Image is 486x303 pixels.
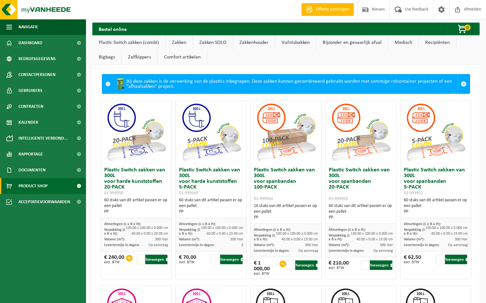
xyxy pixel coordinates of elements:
[179,228,200,236] span: Verpakking (L x B x H):
[254,228,291,232] span: Afmetingen (L x B x H):
[104,255,124,264] div: € 240,00
[122,50,157,65] a: Zelfkippers
[92,23,133,35] h2: Bestel online
[104,100,168,164] img: 01-999950
[404,228,425,236] span: Verpakking (L x B x H):
[373,249,393,253] span: Op aanvraag
[18,51,56,67] span: Bedrijfsgegevens
[241,243,243,247] span: 3
[404,243,439,247] span: Levertermijn in dagen:
[448,243,468,247] span: Op aanvraag
[179,209,243,215] div: PP
[457,74,470,93] a: Sluit melding
[104,243,139,247] span: Levertermijn in dagen:
[254,196,273,201] span: 01-999954
[18,114,38,130] span: Kalender
[329,228,366,232] span: Afmetingen (L x B x H):
[404,191,423,196] span: 01-999952
[329,243,349,247] span: Volume (m³):
[329,196,348,201] span: 01-999953
[329,249,364,253] span: Levertermijn in dagen:
[179,167,243,196] h3: Plastic Switch zakken van 300L voor harde kunststoffen 5-PACK
[233,35,275,50] a: Zakkenhouder
[114,74,457,93] div: Bij deze zakken is de verwerking van de plastics inbegrepen. Deze zakken kunnen gecombineerd gebr...
[464,24,471,31] span: 0
[179,197,243,215] div: 60 stuks van dit artikel passen er op een pallet
[431,232,468,236] span: 40.00 x 0.00 x 23.00 cm
[329,100,393,164] img: 01-999953
[380,243,393,247] span: 300 liter
[104,222,141,226] span: Afmetingen (L x B x H):
[404,209,468,215] div: PP
[18,83,42,99] span: Gebruikers
[155,238,168,241] span: 300 liter
[211,255,219,264] input: 1
[329,234,350,241] span: Verpakking (L x B x H):
[104,238,125,241] span: Volume (m³):
[104,197,168,215] div: 60 stuks van dit artikel passen er op een pallet
[329,266,349,270] span: excl. BTW
[254,249,289,253] span: Levertermijn in dagen:
[18,99,43,114] span: Contracten
[370,260,392,270] button: Toevoegen
[132,232,168,236] span: 40.00 x 0.00 x 20.00 cm
[286,260,295,270] input: 1
[282,238,318,241] span: 40.00 x 0.00 x 23.00 cm
[276,232,318,236] span: 130.00 x 100.00 x 0.000 cm
[104,167,168,196] h3: Plastic Switch zakken van 300L voor harde kunststoffen 20-PACK
[92,35,165,50] a: Plastic Switch zakken (combi)
[314,6,351,13] span: Offerte aanvragen
[361,260,369,270] input: 1
[329,203,393,220] div: 60 stuks van dit artikel passen er op een pallet
[388,35,418,50] a: Medisch
[404,222,441,226] span: Afmetingen (L x B x H):
[254,203,318,220] div: 16 stuks van dit artikel passen er op een pallet
[207,232,243,236] span: 60.00 x 0.00 x 23.00 cm
[104,209,168,215] div: PP
[329,215,393,220] div: PP
[148,243,168,247] span: Op aanvraag
[254,167,318,202] h3: Plastic Switch zakken van 300L voor spanbanden 100-PACK
[404,255,421,264] div: € 62,50
[404,167,468,196] h3: Plastic Switch zakken van 300L voor spanbanden 5-PACK
[295,260,318,270] button: Toevoegen
[193,35,233,50] a: Zakken SOLO
[179,238,200,241] span: Volume (m³):
[104,260,124,264] span: excl. BTW
[18,178,47,194] span: Product Shop
[404,197,468,215] div: 60 stuks van dit artikel passen er op een pallet
[254,100,318,164] img: 01-999954
[114,78,126,90] img: WB-0240-HPE-GN-50.png
[179,222,216,226] span: Afmetingen (L x B x H):
[298,249,318,253] span: Op aanvraag
[436,255,444,264] input: 1
[254,260,278,276] div: € 1 000,00
[145,255,168,264] button: Toevoegen
[445,255,468,264] button: Toevoegen
[404,100,468,164] img: 01-999952
[201,226,243,230] span: 130.00 x 100.00 x 0.000 cm
[356,238,393,241] span: 40.00 x 0.00 x 23.00 cm
[104,191,123,196] span: 01-999950
[136,255,145,264] input: 1
[104,228,125,236] span: Verpakking (L x B x H):
[404,238,425,241] span: Volume (m³):
[18,130,68,146] span: Intelligente verbond...
[126,226,168,230] span: 130.00 x 100.00 x 0.000 cm
[179,255,196,264] div: € 70,00
[254,243,275,247] span: Volume (m³):
[254,234,275,241] span: Verpakking (L x B x H):
[275,35,316,50] a: Vuilnisbakken
[18,162,46,178] span: Documenten
[254,272,278,276] span: excl. BTW
[158,50,207,65] a: Comfort artikelen
[18,67,55,83] span: Contactpersonen
[18,35,42,51] span: Dashboard
[18,194,70,210] span: Acceptatievoorwaarden
[425,226,468,230] span: 130.00 x 100.00 x 0.000 cm
[305,243,318,247] span: 300 liter
[220,255,243,264] button: Toevoegen
[455,238,468,241] span: 300 liter
[316,35,388,50] a: Bijzonder en gevaarlijk afval
[404,260,421,264] span: excl. BTW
